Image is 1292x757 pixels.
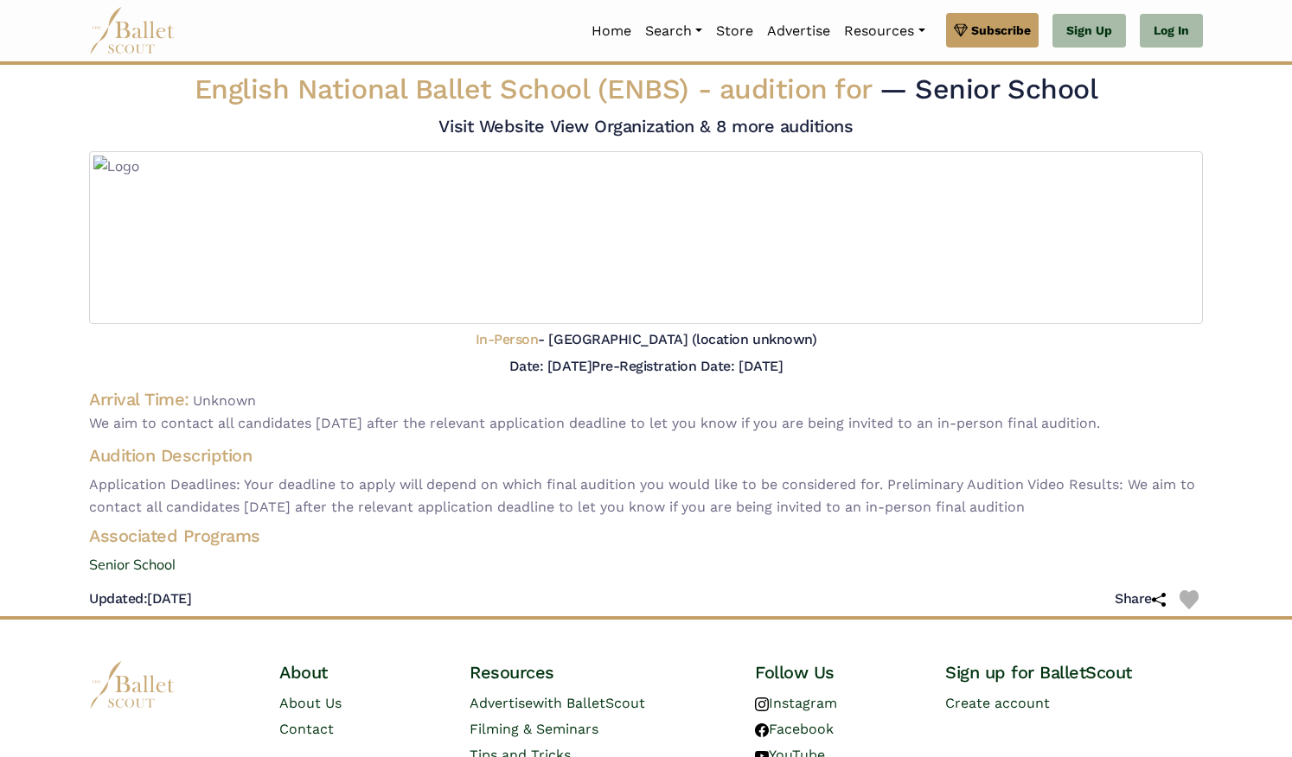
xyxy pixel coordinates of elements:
span: — Senior School [879,73,1097,105]
a: Search [638,13,709,49]
a: Create account [945,695,1050,711]
h5: Date: [DATE] [509,358,592,374]
h4: Associated Programs [75,525,1217,547]
a: Facebook [755,721,834,737]
span: with BalletScout [533,695,645,711]
h4: Resources [470,661,727,684]
span: Subscribe [971,21,1031,40]
h5: [DATE] [89,590,191,608]
a: Sign Up [1052,14,1126,48]
a: View Organization & 8 more auditions [550,116,854,137]
span: We aim to contact all candidates [DATE] after the relevant application deadline to let you know i... [89,412,1203,435]
a: Resources [837,13,931,49]
h5: - [GEOGRAPHIC_DATA] (location unknown) [476,331,816,349]
h4: Follow Us [755,661,918,684]
span: Unknown [193,392,256,409]
a: Home [585,13,638,49]
span: English National Ballet School (ENBS) - [195,73,880,105]
a: Log In [1140,14,1203,48]
span: audition for [720,73,872,105]
a: Senior School [75,554,1217,576]
img: instagram logo [755,697,769,711]
img: facebook logo [755,723,769,737]
span: In-Person [476,331,539,347]
a: Visit Website [438,116,544,137]
h4: Arrival Time: [89,389,189,410]
h5: Pre-Registration Date: [DATE] [592,358,783,374]
a: Store [709,13,760,49]
h4: About [279,661,442,684]
span: Updated: [89,590,147,607]
a: Advertise [760,13,837,49]
a: About Us [279,695,342,711]
h4: Audition Description [89,444,1203,467]
img: gem.svg [954,21,968,40]
a: Subscribe [946,13,1039,48]
h5: Share [1115,590,1166,608]
img: Logo [89,151,1203,324]
img: logo [89,661,176,709]
span: Application Deadlines: Your deadline to apply will depend on which final audition you would like ... [89,474,1203,518]
a: Filming & Seminars [470,721,598,737]
a: Advertisewith BalletScout [470,695,645,711]
a: Contact [279,721,334,737]
a: Instagram [755,695,837,711]
h4: Sign up for BalletScout [945,661,1203,684]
